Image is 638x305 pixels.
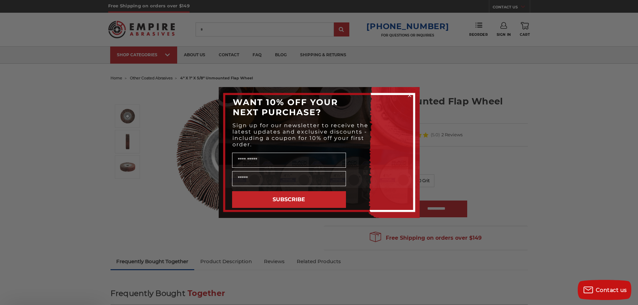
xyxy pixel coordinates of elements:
span: Contact us [596,287,627,293]
input: Email [232,171,346,186]
button: Contact us [578,280,631,300]
span: WANT 10% OFF YOUR NEXT PURCHASE? [233,97,338,117]
button: Close dialog [406,92,413,99]
span: Sign up for our newsletter to receive the latest updates and exclusive discounts - including a co... [232,122,368,148]
button: SUBSCRIBE [232,191,346,208]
